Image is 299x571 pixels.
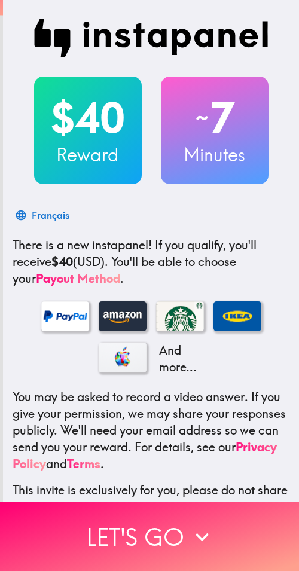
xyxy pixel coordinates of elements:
[13,237,289,287] p: If you qualify, you'll receive (USD) . You'll be able to choose your .
[36,271,120,286] a: Payout Method
[13,203,74,227] button: Français
[13,389,289,472] p: You may be asked to record a video answer. If you give your permission, we may share your respons...
[13,482,289,515] p: This invite is exclusively for you, please do not share it. Complete it soon because spots are li...
[51,254,73,269] b: $40
[13,237,152,252] span: There is a new instapanel!
[13,439,277,471] a: Privacy Policy
[32,207,69,224] div: Français
[34,93,142,142] h2: $40
[156,342,204,375] p: And more...
[161,93,269,142] h2: 7
[194,100,210,136] span: ~
[161,142,269,167] h3: Minutes
[67,456,100,471] a: Terms
[34,142,142,167] h3: Reward
[34,19,269,57] img: Instapanel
